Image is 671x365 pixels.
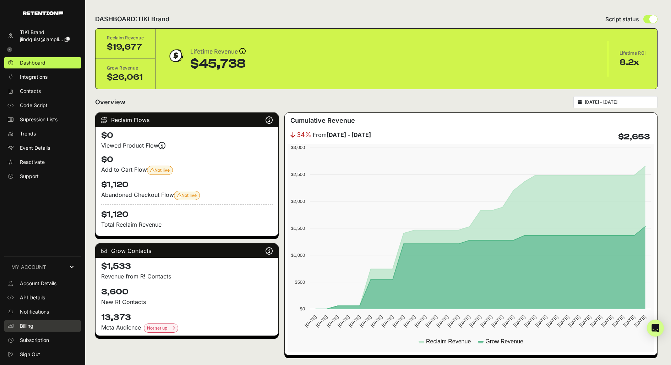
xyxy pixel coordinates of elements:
[327,131,371,138] strong: [DATE] - [DATE]
[4,156,81,168] a: Reactivate
[611,314,625,328] text: [DATE]
[4,142,81,154] a: Event Details
[101,312,273,323] h4: 13,373
[620,57,646,68] div: 8.2x
[4,278,81,289] a: Account Details
[605,15,639,23] span: Script status
[447,314,460,328] text: [DATE]
[177,193,197,198] span: Not live
[556,314,570,328] text: [DATE]
[4,171,81,182] a: Support
[501,314,515,328] text: [DATE]
[137,15,169,23] span: TIKI Brand
[4,292,81,303] a: API Details
[20,102,48,109] span: Code Script
[190,47,246,57] div: Lifetime Revenue
[20,322,33,330] span: Billing
[101,179,273,190] h4: $1,120
[20,159,45,166] span: Reactivate
[101,130,273,141] h4: $0
[291,172,305,177] text: $2,500
[647,320,664,337] div: Open Intercom Messenger
[107,65,144,72] div: Grow Revenue
[291,199,305,204] text: $2,000
[20,280,56,287] span: Account Details
[589,314,603,328] text: [DATE]
[295,280,305,285] text: $500
[101,141,273,150] div: Viewed Product Flow
[600,314,614,328] text: [DATE]
[4,320,81,332] a: Billing
[4,114,81,125] a: Supression Lists
[20,73,48,81] span: Integrations
[291,145,305,150] text: $3,000
[392,314,405,328] text: [DATE]
[4,349,81,360] a: Sign Out
[313,131,371,139] span: From
[4,100,81,111] a: Code Script
[101,323,273,333] div: Meta Audience
[20,29,70,36] div: TIKI Brand
[150,167,170,173] span: Not live
[545,314,559,328] text: [DATE]
[326,314,340,328] text: [DATE]
[469,314,482,328] text: [DATE]
[101,154,273,165] h4: $0
[20,308,49,315] span: Notifications
[95,97,125,107] h2: Overview
[337,314,350,328] text: [DATE]
[20,116,58,123] span: Supression Lists
[403,314,416,328] text: [DATE]
[480,314,493,328] text: [DATE]
[4,256,81,278] a: MY ACCOUNT
[359,314,372,328] text: [DATE]
[523,314,537,328] text: [DATE]
[101,261,273,272] h4: $1,533
[291,226,305,231] text: $1,500
[370,314,383,328] text: [DATE]
[101,272,273,281] p: Revenue from R! Contacts
[486,338,524,344] text: Grow Revenue
[4,57,81,68] a: Dashboard
[4,85,81,97] a: Contacts
[20,88,41,95] span: Contacts
[101,286,273,298] h4: 3,600
[20,294,45,301] span: API Details
[304,314,318,328] text: [DATE]
[107,34,144,42] div: Reclaim Revenue
[297,130,311,140] span: 34%
[20,130,36,137] span: Trends
[300,306,305,311] text: $0
[618,131,650,143] h4: $2,653
[4,306,81,317] a: Notifications
[101,165,273,175] div: Add to Cart Flow
[101,204,273,220] h4: $1,120
[20,173,39,180] span: Support
[414,314,427,328] text: [DATE]
[4,27,81,45] a: TIKI Brand jlindquist@lampli...
[101,220,273,229] p: Total Reclaim Revenue
[101,190,273,200] div: Abandoned Checkout Flow
[567,314,581,328] text: [DATE]
[20,144,50,151] span: Event Details
[633,314,647,328] text: [DATE]
[96,244,278,258] div: Grow Contacts
[291,253,305,258] text: $1,000
[11,264,46,271] span: MY ACCOUNT
[491,314,504,328] text: [DATE]
[512,314,526,328] text: [DATE]
[578,314,592,328] text: [DATE]
[4,128,81,139] a: Trends
[20,337,49,344] span: Subscription
[622,314,636,328] text: [DATE]
[426,338,471,344] text: Reclaim Revenue
[381,314,394,328] text: [DATE]
[425,314,438,328] text: [DATE]
[534,314,548,328] text: [DATE]
[107,72,144,83] div: $26,061
[96,113,278,127] div: Reclaim Flows
[436,314,449,328] text: [DATE]
[20,351,40,358] span: Sign Out
[20,59,45,66] span: Dashboard
[95,14,169,24] h2: DASHBOARD:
